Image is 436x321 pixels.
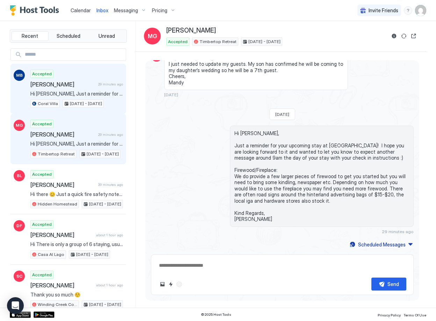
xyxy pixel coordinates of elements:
span: © 2025 Host Tools [201,312,231,317]
button: Upload image [158,280,167,288]
span: Accepted [32,121,52,127]
span: Messaging [114,7,138,14]
span: Unread [99,33,115,39]
span: [PERSON_NAME] [166,27,216,35]
span: Recent [22,33,38,39]
button: Sync reservation [400,32,408,40]
span: Privacy Policy [378,313,401,317]
div: Send [387,280,399,288]
span: Accepted [168,39,188,45]
input: Input Field [22,49,126,61]
span: Casa Al Lago [38,251,64,258]
span: [PERSON_NAME] [30,181,95,188]
button: Scheduled [50,31,87,41]
span: BL [17,173,22,179]
span: [PERSON_NAME] [30,282,93,289]
button: Reservation information [390,32,398,40]
span: Accepted [32,171,52,177]
span: Winding Creek Cottage [38,301,77,308]
span: [PERSON_NAME] [30,231,93,238]
button: Open reservation [409,32,418,40]
button: Scheduled Messages [349,240,414,249]
div: Scheduled Messages [358,241,406,248]
span: Hi There is only a group of 6 staying, usually the sofa beds are for groups of 10-12 Can you let ... [30,241,123,247]
div: menu [404,6,412,15]
span: [DATE] - [DATE] [89,301,121,308]
div: tab-group [10,29,127,43]
span: 29 minutes ago [382,229,414,234]
span: DF [16,223,22,229]
span: MG [16,122,23,128]
span: 29 minutes ago [98,82,123,86]
span: Timbertop Retreat [199,39,237,45]
span: Timbertop Retreat [38,151,75,157]
span: Accepted [32,221,52,228]
span: [DATE] [275,112,289,117]
span: Coral Villa [38,100,58,107]
span: Terms Of Use [404,313,426,317]
span: [DATE] - [DATE] [87,151,119,157]
span: Hi [PERSON_NAME], Just a reminder for your upcoming stay at [GEOGRAPHIC_DATA]! I hope you are loo... [234,130,409,222]
span: Hidden Homestead [38,201,77,207]
span: Scheduled [57,33,80,39]
span: SC [16,273,22,279]
a: Host Tools Logo [10,5,62,16]
span: [DATE] [164,92,178,97]
span: MG [148,32,157,40]
span: [PERSON_NAME] [30,81,95,88]
div: User profile [415,5,426,16]
span: Calendar [71,7,91,13]
button: Unread [88,31,125,41]
span: Thank you so much ☺️ [30,292,123,298]
span: 39 minutes ago [98,182,123,187]
a: Inbox [96,7,108,14]
span: Hi [PERSON_NAME], Just a reminder for your upcoming stay at [GEOGRAPHIC_DATA]. I hope you are loo... [30,91,123,97]
span: MB [16,72,23,78]
button: Quick reply [167,280,175,288]
span: Pricing [152,7,167,14]
span: 29 minutes ago [98,132,123,137]
span: Inbox [96,7,108,13]
span: about 1 hour ago [96,233,123,237]
a: Calendar [71,7,91,14]
span: Accepted [32,272,52,278]
a: Privacy Policy [378,311,401,318]
div: Open Intercom Messenger [7,297,24,314]
span: Invite Friends [369,7,398,14]
span: Accepted [32,71,52,77]
span: [PERSON_NAME] [30,131,95,138]
span: Hi there 😊 Just a quick fire safety note in case you need to clean out the indoor fireplace durin... [30,191,123,197]
span: Hi [PERSON_NAME], I just needed to update my guests. My son has confirmed he will be coming to my... [169,55,343,86]
span: [DATE] - [DATE] [89,201,121,207]
a: App Store [10,312,31,318]
span: [DATE] - [DATE] [248,39,281,45]
button: Send [371,278,406,291]
a: Terms Of Use [404,311,426,318]
span: [DATE] - [DATE] [76,251,108,258]
button: Recent [12,31,49,41]
span: Hi [PERSON_NAME], Just a reminder for your upcoming stay at [GEOGRAPHIC_DATA]! I hope you are loo... [30,141,123,147]
span: [DATE] - [DATE] [70,100,102,107]
a: Google Play Store [34,312,54,318]
span: about 1 hour ago [96,283,123,287]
